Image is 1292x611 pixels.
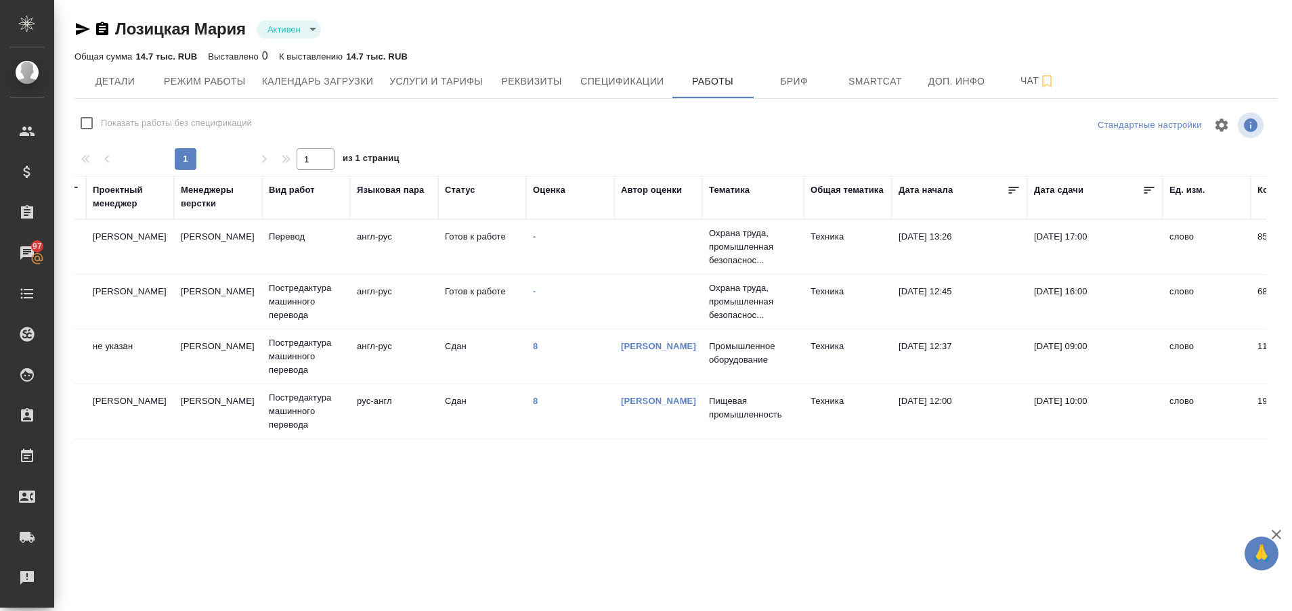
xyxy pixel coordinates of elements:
[804,333,892,380] td: Техника
[115,20,246,38] a: Лозицкая Мария
[892,388,1027,435] td: [DATE] 12:00
[1027,388,1163,435] td: [DATE] 10:00
[101,116,252,130] span: Показать работы без спецификаций
[533,183,565,197] div: Оценка
[621,183,682,197] div: Автор оценки
[263,24,305,35] button: Активен
[580,73,664,90] span: Спецификации
[1027,333,1163,380] td: [DATE] 09:00
[1039,73,1055,89] svg: Подписаться
[83,73,148,90] span: Детали
[533,341,538,351] a: 8
[1250,539,1273,568] span: 🙏
[269,183,315,197] div: Вид работ
[1006,72,1071,89] span: Чат
[621,341,696,351] a: [PERSON_NAME]
[438,278,526,325] td: Готов к работе
[1027,278,1163,325] td: [DATE] 16:00
[762,73,827,90] span: Бриф
[899,183,953,197] div: Дата начала
[257,20,321,39] div: Активен
[709,227,797,267] p: Охрана труда, промышленная безопаснос...
[86,333,174,380] td: не указан
[357,183,425,197] div: Языковая пара
[709,394,797,422] p: Пищевая промышленность
[94,21,110,37] button: Скопировать ссылку
[174,223,262,271] td: [PERSON_NAME]
[533,231,536,242] a: -
[74,51,135,62] p: Общая сумма
[174,278,262,325] td: [PERSON_NAME]
[709,281,797,322] p: Охрана труда, промышленная безопаснос...
[1257,183,1288,197] div: Кол-во
[350,388,438,435] td: рус-англ
[1169,183,1205,197] div: Ед. изм.
[804,278,892,325] td: Техника
[445,183,475,197] div: Статус
[208,51,262,62] p: Выставлено
[924,73,989,90] span: Доп. инфо
[681,73,746,90] span: Работы
[438,388,526,435] td: Сдан
[93,183,167,210] div: Проектный менеджер
[499,73,564,90] span: Реквизиты
[135,51,197,62] p: 14.7 тыс. RUB
[350,333,438,380] td: англ-рус
[269,230,343,244] p: Перевод
[438,333,526,380] td: Сдан
[892,223,1027,271] td: [DATE] 13:26
[892,333,1027,380] td: [DATE] 12:37
[86,223,174,271] td: [PERSON_NAME]
[164,73,246,90] span: Режим работы
[86,388,174,435] td: [PERSON_NAME]
[269,281,343,322] p: Постредактура машинного перевода
[1163,388,1251,435] td: слово
[1034,183,1083,197] div: Дата сдачи
[438,223,526,271] td: Готов к работе
[621,396,696,406] a: [PERSON_NAME]
[174,388,262,435] td: [PERSON_NAME]
[1205,109,1238,141] span: Настроить таблицу
[1094,115,1205,136] div: split button
[3,236,51,270] a: 97
[804,223,892,271] td: Техника
[709,340,797,367] p: Промышленное оборудование
[279,51,346,62] p: К выставлению
[533,396,538,406] a: 8
[1163,333,1251,380] td: слово
[389,73,483,90] span: Услуги и тарифы
[174,333,262,380] td: [PERSON_NAME]
[533,286,536,296] a: -
[1163,278,1251,325] td: слово
[86,278,174,325] td: [PERSON_NAME]
[892,278,1027,325] td: [DATE] 12:45
[343,150,400,170] span: из 1 страниц
[346,51,408,62] p: 14.7 тыс. RUB
[811,183,884,197] div: Общая тематика
[843,73,908,90] span: Smartcat
[262,73,374,90] span: Календарь загрузки
[74,21,91,37] button: Скопировать ссылку для ЯМессенджера
[269,336,343,377] p: Постредактура машинного перевода
[1027,223,1163,271] td: [DATE] 17:00
[1238,112,1266,138] span: Посмотреть информацию
[24,240,50,253] span: 97
[181,183,255,210] div: Менеджеры верстки
[269,391,343,432] p: Постредактура машинного перевода
[709,183,750,197] div: Тематика
[1163,223,1251,271] td: слово
[350,223,438,271] td: англ-рус
[1245,537,1278,570] button: 🙏
[804,388,892,435] td: Техника
[208,48,268,64] div: 0
[350,278,438,325] td: англ-рус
